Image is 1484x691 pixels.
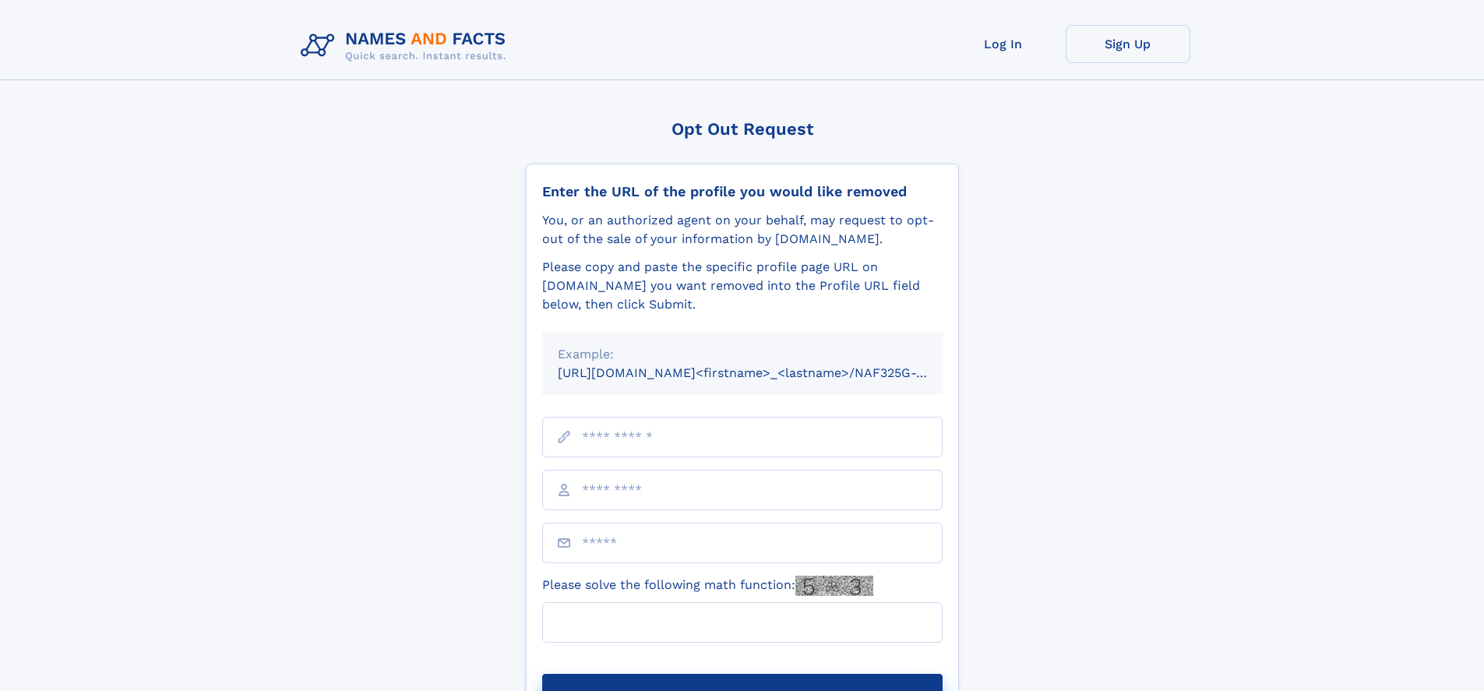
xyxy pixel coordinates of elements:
[542,258,943,314] div: Please copy and paste the specific profile page URL on [DOMAIN_NAME] you want removed into the Pr...
[542,183,943,200] div: Enter the URL of the profile you would like removed
[542,576,873,596] label: Please solve the following math function:
[558,365,972,380] small: [URL][DOMAIN_NAME]<firstname>_<lastname>/NAF325G-xxxxxxxx
[558,345,927,364] div: Example:
[542,211,943,249] div: You, or an authorized agent on your behalf, may request to opt-out of the sale of your informatio...
[526,119,959,139] div: Opt Out Request
[941,25,1066,63] a: Log In
[294,25,519,67] img: Logo Names and Facts
[1066,25,1190,63] a: Sign Up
